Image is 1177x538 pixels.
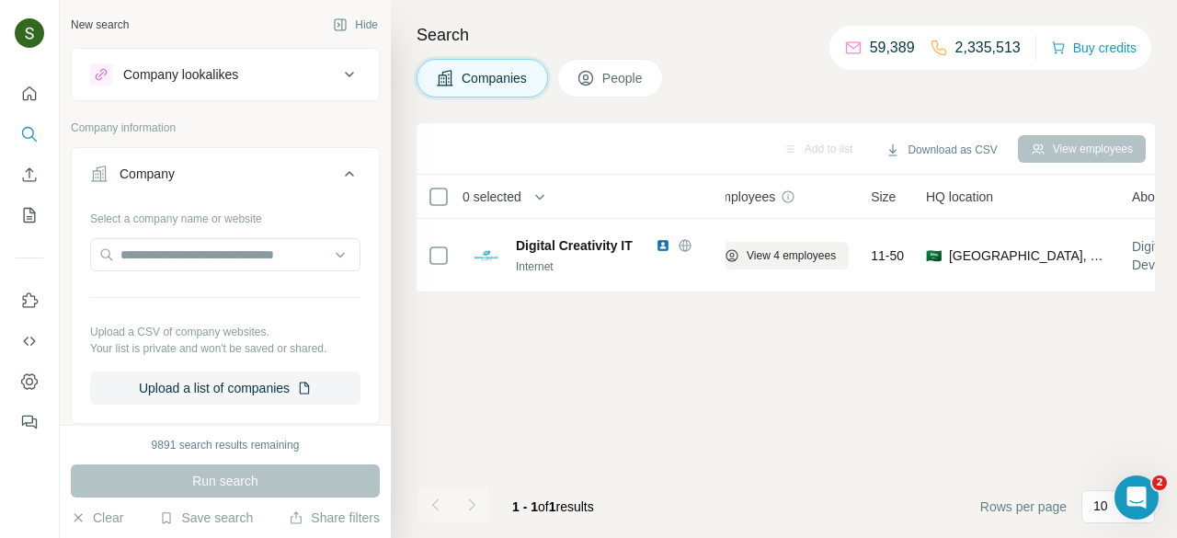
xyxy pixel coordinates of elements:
div: New search [71,17,129,33]
span: Employees [712,188,775,206]
button: My lists [15,199,44,232]
span: of [538,499,549,514]
span: 2 [1152,475,1167,490]
p: 10 [1093,497,1108,515]
span: Companies [462,69,529,87]
p: Your list is private and won't be saved or shared. [90,340,360,357]
h4: Search [417,22,1155,48]
span: About [1132,188,1166,206]
span: Size [871,188,896,206]
div: Select a company name or website [90,203,360,227]
button: Dashboard [15,365,44,398]
button: Share filters [289,509,380,527]
span: 11-50 [871,246,904,265]
p: 2,335,513 [955,37,1021,59]
img: LinkedIn logo [656,238,670,253]
img: Logo of Digital Creativity IT [472,241,501,270]
span: View 4 employees [747,247,836,264]
img: Avatar [15,18,44,48]
button: Use Surfe on LinkedIn [15,284,44,317]
span: Digital Creativity IT [516,238,633,253]
button: Feedback [15,406,44,439]
span: 0 selected [463,188,521,206]
span: 1 - 1 [512,499,538,514]
p: Upload a CSV of company websites. [90,324,360,340]
button: Quick start [15,77,44,110]
button: Use Surfe API [15,325,44,358]
span: results [512,499,594,514]
div: 9891 search results remaining [152,437,300,453]
button: Download as CSV [873,136,1010,164]
p: 59,389 [870,37,915,59]
button: Company lookalikes [72,52,379,97]
div: Company [120,165,175,183]
button: View 4 employees [712,242,849,269]
button: Enrich CSV [15,158,44,191]
span: 1 [549,499,556,514]
span: Rows per page [980,498,1067,516]
button: Hide [320,11,391,39]
iframe: Intercom live chat [1114,475,1159,520]
span: 🇸🇦 [926,246,942,265]
div: Company lookalikes [123,65,238,84]
div: Internet [516,258,714,275]
span: People [602,69,645,87]
button: Search [15,118,44,151]
button: Clear [71,509,123,527]
button: Company [72,152,379,203]
p: Company information [71,120,380,136]
span: HQ location [926,188,993,206]
button: Upload a list of companies [90,372,360,405]
button: Buy credits [1051,35,1137,61]
button: Save search [159,509,253,527]
span: [GEOGRAPHIC_DATA], Sultana [949,246,1110,265]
